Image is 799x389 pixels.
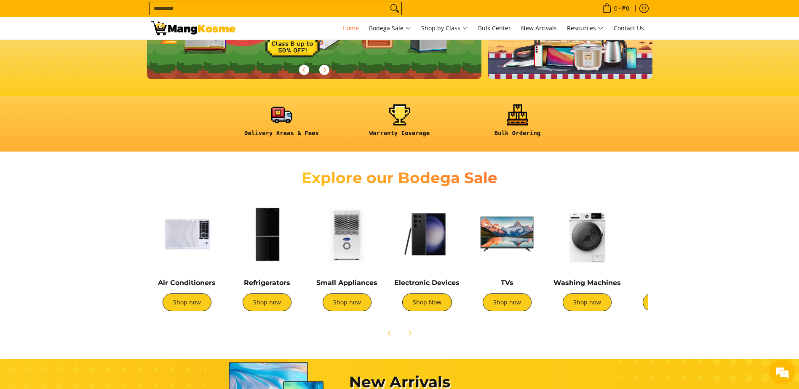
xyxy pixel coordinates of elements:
span: Resources [567,23,604,34]
button: Previous [380,324,399,342]
a: <h6><strong>Delivery Areas & Fees</strong></h6> [227,104,337,144]
h2: Explore our Bodega Sale [278,168,522,187]
span: ₱0 [621,5,631,11]
span: Home [342,24,359,32]
a: Home [338,17,363,40]
img: TVs [471,198,543,270]
span: 0 [613,5,619,11]
a: Shop Now [402,293,452,311]
a: TVs [501,279,513,287]
a: Washing Machines [553,279,621,287]
a: Shop now [243,293,291,311]
img: Refrigerators [231,198,303,270]
img: Mang Kosme: Your Home Appliances Warehouse Sale Partner! [151,21,235,35]
button: Next [401,324,419,342]
a: Refrigerators [244,279,290,287]
a: Resources [563,17,608,40]
a: Bodega Sale [365,17,415,40]
a: Shop now [323,293,371,311]
img: Air Conditioners [151,198,223,270]
button: Next [315,61,334,79]
a: Shop now [563,293,612,311]
a: <h6><strong>Warranty Coverage</strong></h6> [345,104,454,144]
a: Contact Us [609,17,648,40]
span: New Arrivals [521,24,557,32]
img: Small Appliances [311,198,383,270]
span: • [600,4,632,13]
a: <h6><strong>Bulk Ordering</strong></h6> [463,104,572,144]
a: Shop by Class [417,17,472,40]
a: New Arrivals [517,17,561,40]
span: Shop by Class [421,23,468,34]
img: Electronic Devices [391,198,463,270]
a: Electronic Devices [394,279,460,287]
span: Bodega Sale [369,23,411,34]
a: Shop now [643,293,692,311]
a: Shop now [163,293,211,311]
a: Shop now [483,293,532,311]
a: Small Appliances [316,279,377,287]
img: Cookers [631,198,703,270]
button: Search [388,2,401,15]
span: Contact Us [614,24,644,32]
img: Washing Machines [551,198,623,270]
nav: Main Menu [244,17,648,40]
span: Bulk Center [478,24,511,32]
a: Bulk Center [474,17,515,40]
button: Previous [295,61,313,79]
a: Air Conditioners [158,279,216,287]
